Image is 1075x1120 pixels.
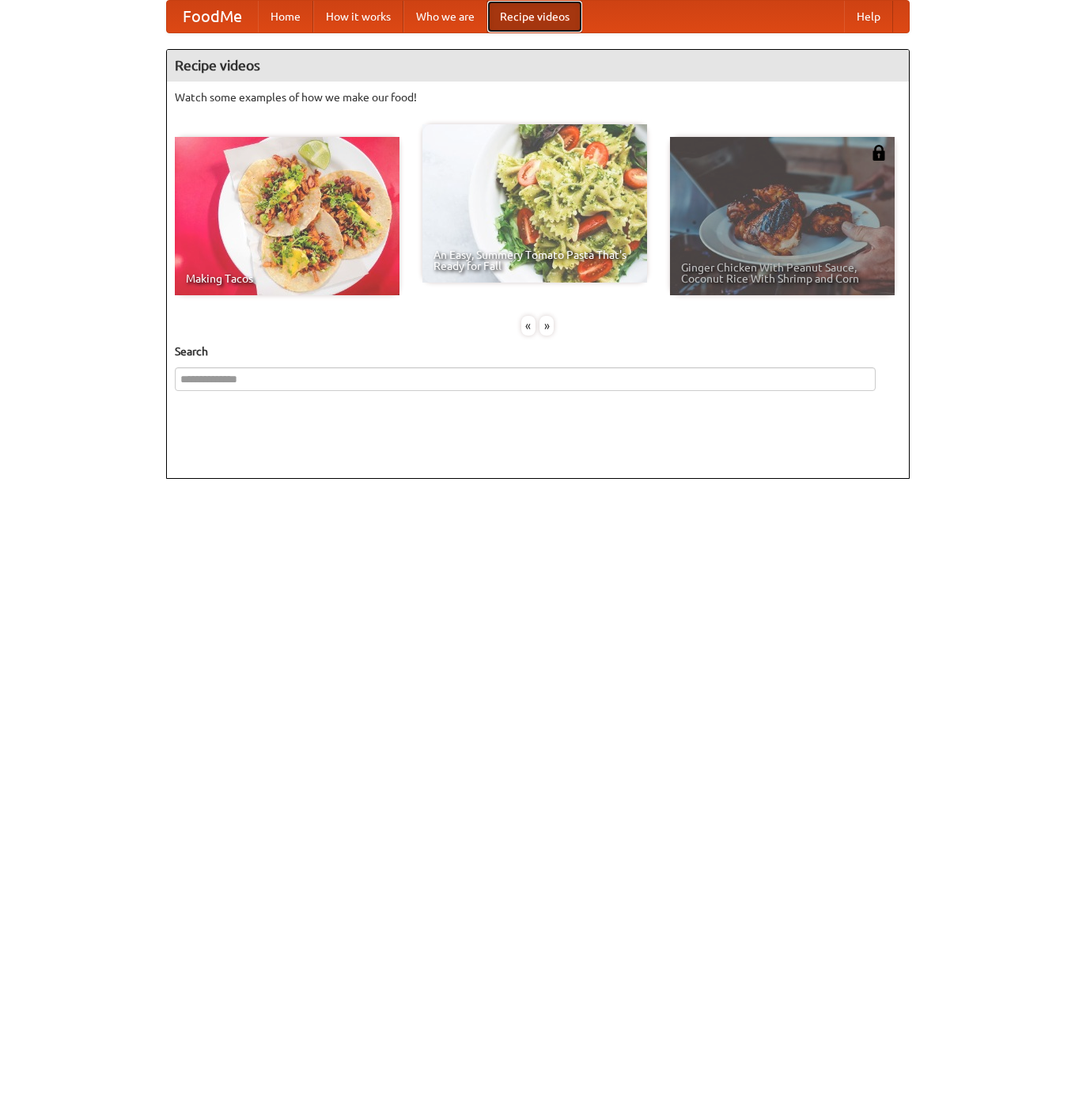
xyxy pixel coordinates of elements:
a: Home [258,1,313,32]
a: Help [844,1,893,32]
img: 483408.png [871,145,887,161]
p: Watch some examples of how we make our food! [175,89,901,105]
a: An Easy, Summery Tomato Pasta That's Ready for Fall [422,124,647,283]
h4: Recipe videos [167,50,909,82]
a: Who we are [403,1,487,32]
span: Making Tacos [186,273,388,284]
div: » [539,316,554,336]
a: FoodMe [167,1,258,32]
a: Making Tacos [175,137,399,295]
h5: Search [175,344,901,359]
a: How it works [313,1,403,32]
span: An Easy, Summery Tomato Pasta That's Ready for Fall [433,249,636,271]
a: Recipe videos [487,1,582,32]
div: « [521,316,536,336]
